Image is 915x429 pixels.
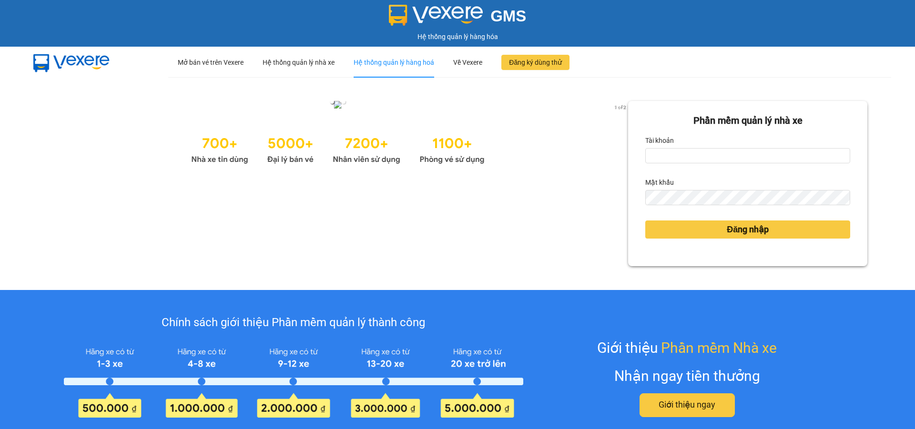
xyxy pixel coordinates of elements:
span: Giới thiệu ngay [659,398,715,411]
button: next slide / item [615,101,628,111]
input: Mật khẩu [645,190,850,205]
div: Về Vexere [453,47,482,78]
label: Mật khẩu [645,175,674,190]
p: 1 of 2 [611,101,628,113]
div: Nhận ngay tiền thưởng [614,365,760,387]
div: Giới thiệu [597,337,777,359]
span: GMS [490,7,526,25]
img: mbUUG5Q.png [24,47,119,78]
li: slide item 2 [342,100,346,104]
span: Đăng nhập [727,223,769,236]
input: Tài khoản [645,148,850,163]
div: Hệ thống quản lý nhà xe [263,47,335,78]
div: Mở bán vé trên Vexere [178,47,244,78]
div: Hệ thống quản lý hàng hoá [354,47,434,78]
img: policy-intruduce-detail.png [64,344,523,417]
div: Chính sách giới thiệu Phần mềm quản lý thành công [64,314,523,332]
label: Tài khoản [645,133,674,148]
button: Đăng nhập [645,220,850,239]
button: Đăng ký dùng thử [501,55,569,70]
div: Phần mềm quản lý nhà xe [645,113,850,128]
span: Đăng ký dùng thử [509,57,562,68]
button: Giới thiệu ngay [640,393,735,417]
img: logo 2 [389,5,483,26]
div: Hệ thống quản lý hàng hóa [2,31,913,42]
span: Phần mềm Nhà xe [661,337,777,359]
img: Statistics.png [191,130,485,167]
li: slide item 1 [330,100,334,104]
a: GMS [389,14,527,22]
button: previous slide / item [48,101,61,111]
